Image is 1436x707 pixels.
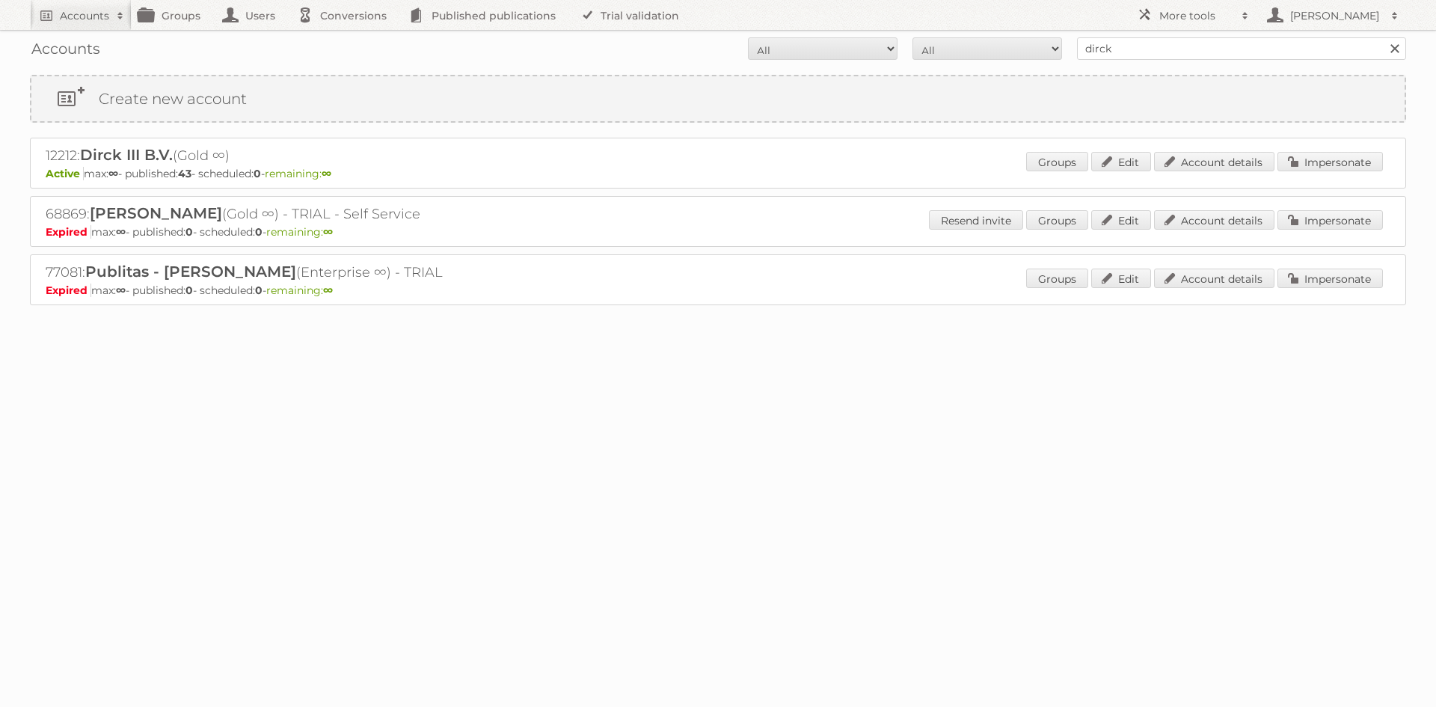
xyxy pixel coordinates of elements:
[46,225,91,239] span: Expired
[1154,210,1274,230] a: Account details
[108,167,118,180] strong: ∞
[254,167,261,180] strong: 0
[116,284,126,297] strong: ∞
[1091,269,1151,288] a: Edit
[322,167,331,180] strong: ∞
[1026,210,1088,230] a: Groups
[1026,269,1088,288] a: Groups
[1277,210,1383,230] a: Impersonate
[46,146,569,165] h2: 12212: (Gold ∞)
[323,225,333,239] strong: ∞
[46,167,84,180] span: Active
[265,167,331,180] span: remaining:
[80,146,173,164] span: Dirck III B.V.
[90,204,222,222] span: [PERSON_NAME]
[1091,210,1151,230] a: Edit
[1277,269,1383,288] a: Impersonate
[85,263,296,281] span: Publitas - [PERSON_NAME]
[46,204,569,224] h2: 68869: (Gold ∞) - TRIAL - Self Service
[1286,8,1384,23] h2: [PERSON_NAME]
[1154,152,1274,171] a: Account details
[178,167,191,180] strong: 43
[266,225,333,239] span: remaining:
[116,225,126,239] strong: ∞
[1159,8,1234,23] h2: More tools
[46,284,91,297] span: Expired
[255,284,263,297] strong: 0
[929,210,1023,230] a: Resend invite
[1091,152,1151,171] a: Edit
[255,225,263,239] strong: 0
[31,76,1405,121] a: Create new account
[60,8,109,23] h2: Accounts
[46,167,1390,180] p: max: - published: - scheduled: -
[266,284,333,297] span: remaining:
[185,284,193,297] strong: 0
[323,284,333,297] strong: ∞
[1154,269,1274,288] a: Account details
[1026,152,1088,171] a: Groups
[46,263,569,282] h2: 77081: (Enterprise ∞) - TRIAL
[46,225,1390,239] p: max: - published: - scheduled: -
[1277,152,1383,171] a: Impersonate
[185,225,193,239] strong: 0
[46,284,1390,297] p: max: - published: - scheduled: -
